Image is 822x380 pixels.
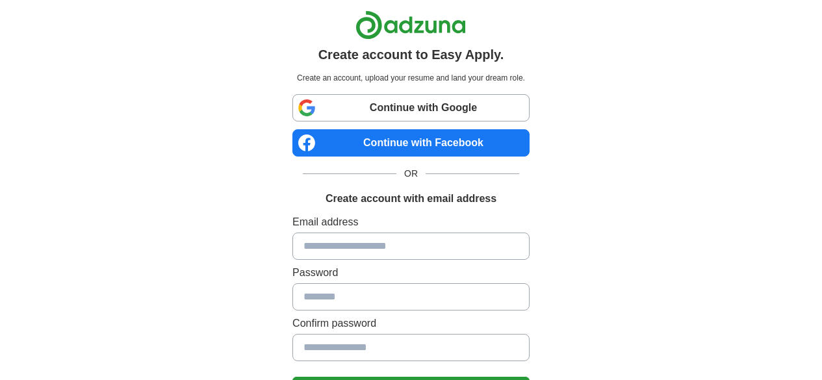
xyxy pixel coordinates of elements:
[295,72,527,84] p: Create an account, upload your resume and land your dream role.
[292,129,530,157] a: Continue with Facebook
[292,265,530,281] label: Password
[292,316,530,331] label: Confirm password
[355,10,466,40] img: Adzuna logo
[292,94,530,121] a: Continue with Google
[318,45,504,64] h1: Create account to Easy Apply.
[292,214,530,230] label: Email address
[396,167,426,181] span: OR
[326,191,496,207] h1: Create account with email address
